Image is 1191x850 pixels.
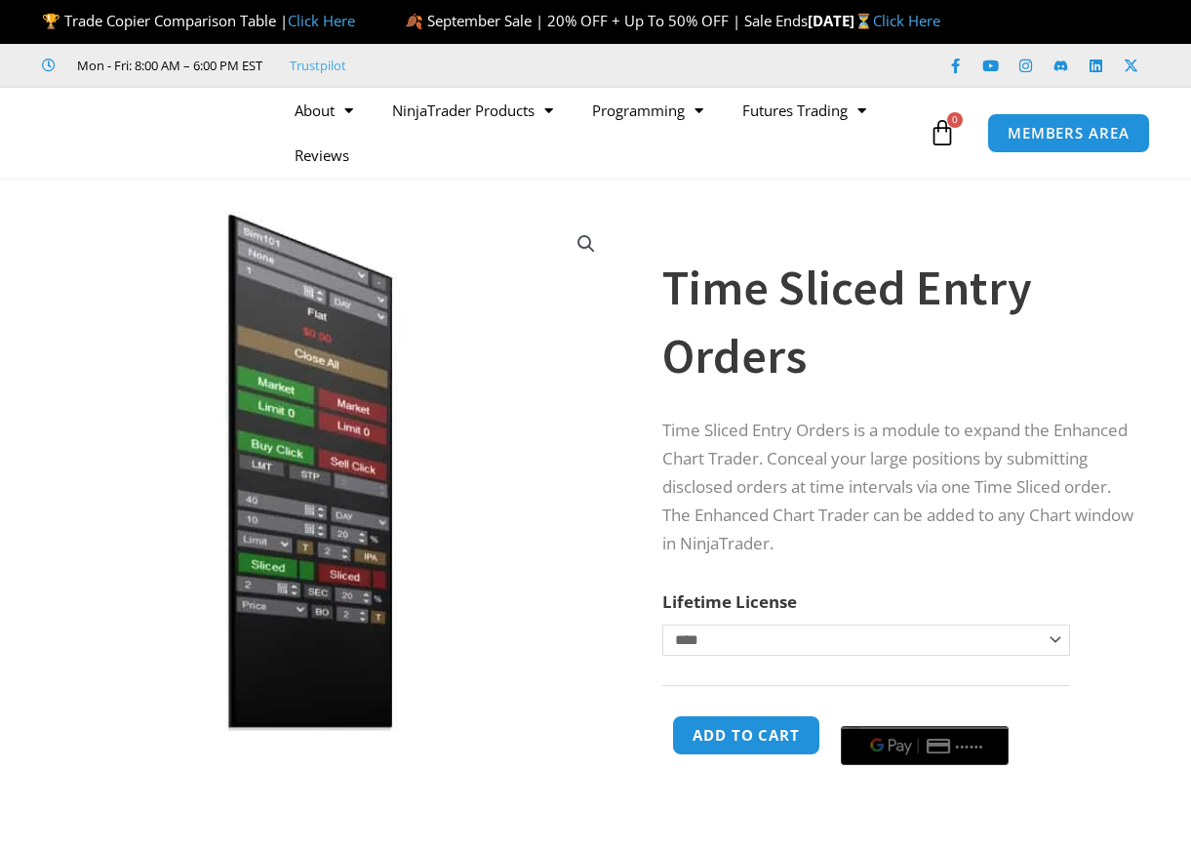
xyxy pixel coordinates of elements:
[947,112,963,128] span: 0
[275,88,923,178] nav: Menu
[39,98,249,168] img: LogoAI | Affordable Indicators – NinjaTrader
[723,88,886,133] a: Futures Trading
[808,11,873,30] strong: [DATE]
[573,88,723,133] a: Programming
[854,11,873,30] span: ⏳
[956,740,985,753] text: ••••••
[290,54,346,77] a: Trustpilot
[1008,126,1130,141] span: MEMBERS AREA
[405,11,808,30] span: 🍂 September Sale | 20% OFF + Up To 50% OFF | Sale Ends
[662,590,797,613] label: Lifetime License
[873,11,940,30] a: Click Here
[841,726,1009,765] button: Buy with GPay
[987,113,1150,153] a: MEMBERS AREA
[672,715,820,755] button: Add to cart
[899,104,985,161] a: 0
[569,226,604,262] a: View full-screen image gallery
[373,88,573,133] a: NinjaTrader Products
[15,212,618,731] img: TimeSlicedEntryOrders | Affordable Indicators – NinjaTrader
[662,254,1142,390] h1: Time Sliced Entry Orders
[275,88,373,133] a: About
[72,54,262,77] span: Mon - Fri: 8:00 AM – 6:00 PM EST
[837,712,1012,714] iframe: Secure payment input frame
[42,11,355,30] span: 🏆 Trade Copier Comparison Table |
[275,133,369,178] a: Reviews
[288,11,355,30] a: Click Here
[662,417,1142,558] p: Time Sliced Entry Orders is a module to expand the Enhanced Chart Trader. Conceal your large posi...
